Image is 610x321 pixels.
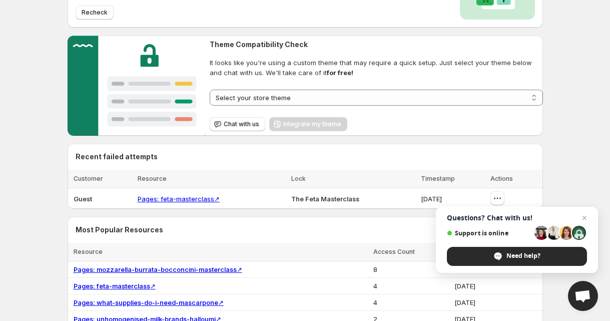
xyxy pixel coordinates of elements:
[421,195,442,203] span: [DATE]
[327,69,353,77] strong: for free!
[224,120,259,128] span: Chat with us
[76,152,158,162] h2: Recent failed attempts
[210,58,542,78] span: It looks like you're using a custom theme that may require a quick setup. Just select your theme ...
[373,248,415,255] span: Access Count
[447,247,587,266] div: Need help?
[454,298,475,306] span: [DATE]
[370,294,451,311] td: 4
[76,225,535,235] h2: Most Popular Resources
[74,248,103,255] span: Resource
[68,36,206,136] img: Customer support
[568,281,598,311] div: Open chat
[578,212,590,224] span: Close chat
[76,6,114,20] button: Recheck
[138,195,220,203] a: Pages: feta-masterclass↗
[74,195,92,203] span: Guest
[447,229,531,237] span: Support is online
[421,175,455,182] span: Timestamp
[74,298,224,306] a: Pages: what-supplies-do-i-need-mascarpone↗
[454,282,475,290] span: [DATE]
[74,175,103,182] span: Customer
[74,265,242,273] a: Pages: mozzarella-burrata-bocconcini-masterclass↗
[490,175,513,182] span: Actions
[291,195,359,203] span: The Feta Masterclass
[370,278,451,294] td: 4
[210,40,542,50] h2: Theme Compatibility Check
[447,214,587,222] span: Questions? Chat with us!
[210,117,265,131] button: Chat with us
[506,251,540,260] span: Need help?
[291,175,306,182] span: Lock
[82,9,108,17] span: Recheck
[74,282,156,290] a: Pages: feta-masterclass↗
[370,261,451,278] td: 8
[138,175,167,182] span: Resource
